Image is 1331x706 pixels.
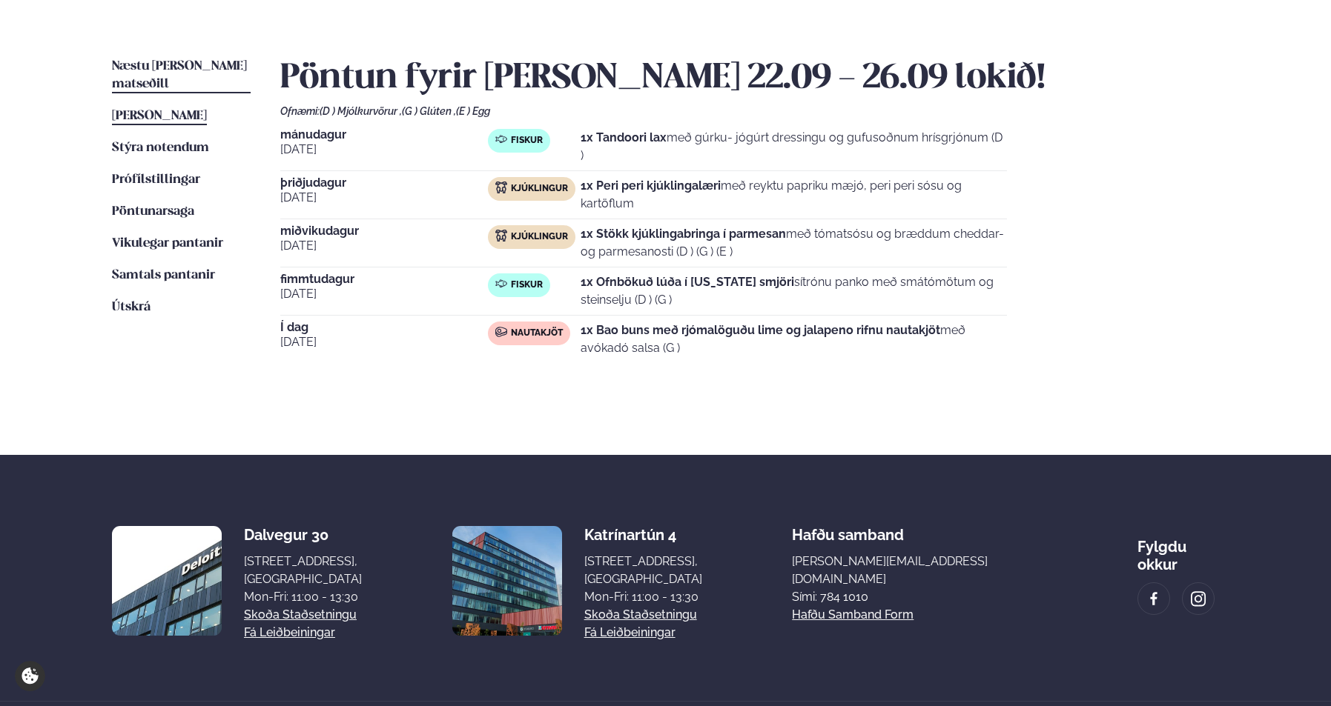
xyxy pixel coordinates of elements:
span: [DATE] [280,189,488,207]
a: Hafðu samband form [792,606,914,624]
h2: Pöntun fyrir [PERSON_NAME] 22.09 - 26.09 lokið! [280,58,1219,99]
strong: 1x Bao buns með rjómalöguðu lime og jalapeno rifnu nautakjöt [581,323,940,337]
span: Stýra notendum [112,141,209,154]
div: Ofnæmi: [280,105,1219,117]
div: [STREET_ADDRESS], [GEOGRAPHIC_DATA] [584,553,702,588]
a: Næstu [PERSON_NAME] matseðill [112,58,251,93]
img: image alt [1146,590,1162,607]
img: chicken.svg [495,182,507,193]
img: image alt [1190,590,1206,607]
a: Prófílstillingar [112,171,200,189]
div: [STREET_ADDRESS], [GEOGRAPHIC_DATA] [244,553,362,588]
span: Fiskur [511,135,543,147]
a: image alt [1138,583,1169,614]
span: mánudagur [280,129,488,141]
span: Hafðu samband [792,514,904,544]
a: Fá leiðbeiningar [584,624,676,642]
p: Sími: 784 1010 [792,588,1047,606]
span: Pöntunarsaga [112,205,194,218]
img: image alt [112,526,222,636]
span: Fiskur [511,279,543,291]
a: Samtals pantanir [112,267,215,284]
span: [DATE] [280,333,488,351]
span: Kjúklingur [511,231,568,243]
a: Vikulegar pantanir [112,235,223,253]
span: [PERSON_NAME] [112,110,207,122]
span: Næstu [PERSON_NAME] matseðill [112,60,247,90]
span: [DATE] [280,285,488,303]
a: Útskrá [112,299,151,316]
span: (E ) Egg [456,105,490,117]
div: Fylgdu okkur [1137,526,1219,573]
span: Prófílstillingar [112,173,200,186]
span: [DATE] [280,141,488,159]
a: Stýra notendum [112,139,209,157]
span: (G ) Glúten , [402,105,456,117]
a: Pöntunarsaga [112,203,194,221]
a: image alt [1183,583,1214,614]
span: Nautakjöt [511,327,563,339]
span: Í dag [280,322,488,333]
p: með tómatsósu og bræddum cheddar- og parmesanosti (D ) (G ) (E ) [581,225,1007,261]
img: beef.svg [495,326,507,338]
p: með reyktu papriku mæjó, peri peri sósu og kartöflum [581,177,1007,213]
p: með avókadó salsa (G ) [581,322,1007,357]
a: [PERSON_NAME] [112,107,207,125]
strong: 1x Ofnbökuð lúða í [US_STATE] smjöri [581,275,794,289]
a: Cookie settings [15,661,45,691]
img: fish.svg [495,278,507,290]
p: með gúrku- jógúrt dressingu og gufusoðnum hrísgrjónum (D ) [581,129,1007,164]
a: [PERSON_NAME][EMAIL_ADDRESS][DOMAIN_NAME] [792,553,1047,588]
div: Mon-Fri: 11:00 - 13:30 [244,588,362,606]
span: [DATE] [280,237,488,255]
span: Samtals pantanir [112,269,215,282]
span: Kjúklingur [511,183,568,195]
a: Skoða staðsetningu [244,606,357,624]
span: þriðjudagur [280,177,488,189]
img: fish.svg [495,133,507,145]
span: miðvikudagur [280,225,488,237]
strong: 1x Tandoori lax [581,130,667,144]
strong: 1x Stökk kjúklingabringa í parmesan [581,227,786,241]
div: Katrínartún 4 [584,526,702,544]
div: Dalvegur 30 [244,526,362,544]
img: chicken.svg [495,230,507,242]
img: image alt [452,526,562,636]
p: sítrónu panko með smátómötum og steinselju (D ) (G ) [581,273,1007,309]
div: Mon-Fri: 11:00 - 13:30 [584,588,702,606]
span: Útskrá [112,301,151,313]
strong: 1x Peri peri kjúklingalæri [581,179,721,193]
span: Vikulegar pantanir [112,237,223,250]
span: fimmtudagur [280,273,488,285]
span: (D ) Mjólkurvörur , [320,105,402,117]
a: Fá leiðbeiningar [244,624,335,642]
a: Skoða staðsetningu [584,606,697,624]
